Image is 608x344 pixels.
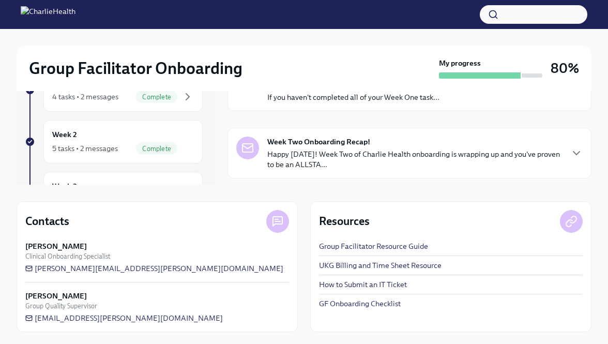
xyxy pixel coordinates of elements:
[136,93,177,101] span: Complete
[52,92,118,102] div: 4 tasks • 2 messages
[25,214,69,229] h4: Contacts
[25,241,87,251] strong: [PERSON_NAME]
[52,129,77,140] h6: Week 2
[25,172,203,215] a: Week 3
[319,279,407,290] a: How to Submit an IT Ticket
[319,241,428,251] a: Group Facilitator Resource Guide
[52,143,118,154] div: 5 tasks • 2 messages
[25,313,223,323] a: [EMAIL_ADDRESS][PERSON_NAME][DOMAIN_NAME]
[551,59,579,78] h3: 80%
[25,301,97,311] span: Group Quality Supervisor
[25,120,203,163] a: Week 25 tasks • 2 messagesComplete
[439,58,481,68] strong: My progress
[319,298,401,309] a: GF Onboarding Checklist
[52,181,77,192] h6: Week 3
[319,260,442,271] a: UKG Billing and Time Sheet Resource
[319,214,370,229] h4: Resources
[25,263,283,274] a: [PERSON_NAME][EMAIL_ADDRESS][PERSON_NAME][DOMAIN_NAME]
[25,251,110,261] span: Clinical Onboarding Specialist
[267,149,562,170] p: Happy [DATE]! Week Two of Charlie Health onboarding is wrapping up and you've proven to be an ALL...
[29,58,242,79] h2: Group Facilitator Onboarding
[136,145,177,153] span: Complete
[25,291,87,301] strong: [PERSON_NAME]
[21,6,75,23] img: CharlieHealth
[267,137,370,147] strong: Week Two Onboarding Recap!
[267,92,440,102] p: If you haven't completed all of your Week One task...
